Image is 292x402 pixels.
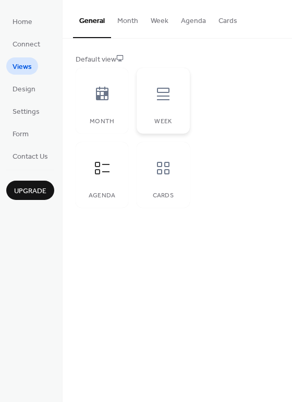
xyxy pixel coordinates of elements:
div: Default view [76,54,277,65]
a: Form [6,125,35,142]
span: Form [13,129,29,140]
div: Month [86,118,118,125]
span: Views [13,62,32,73]
span: Home [13,17,32,28]
div: Agenda [86,192,118,199]
span: Contact Us [13,151,48,162]
div: Week [147,118,179,125]
a: Views [6,57,38,75]
a: Contact Us [6,147,54,164]
span: Connect [13,39,40,50]
a: Home [6,13,39,30]
a: Settings [6,102,46,120]
span: Design [13,84,35,95]
a: Connect [6,35,46,52]
div: Cards [147,192,179,199]
span: Settings [13,107,40,117]
span: Upgrade [14,186,46,197]
button: Upgrade [6,181,54,200]
a: Design [6,80,42,97]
